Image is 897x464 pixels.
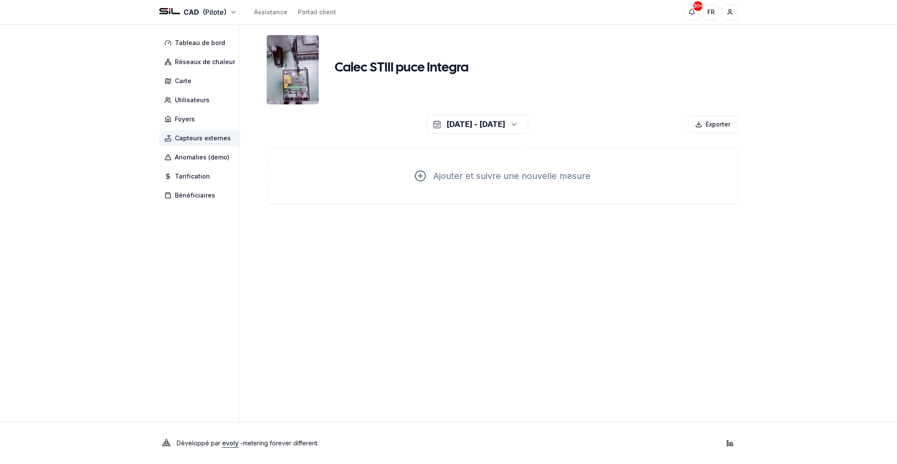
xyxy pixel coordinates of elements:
[159,111,244,127] a: Foyers
[693,1,703,11] div: 30+
[177,437,319,449] p: Développé par - metering forever different .
[175,172,210,181] span: Tarification
[175,191,215,200] span: Bénéficiaires
[175,134,231,143] span: Capteurs externes
[707,8,715,16] span: FR
[446,118,505,130] div: [DATE] - [DATE]
[688,116,738,133] div: Exporter
[159,149,244,165] a: Anomalies (demo)
[175,77,191,85] span: Carte
[159,35,244,51] a: Tableau de bord
[175,58,235,66] span: Réseaux de chaleur
[267,35,319,104] img: unit Image
[159,73,244,89] a: Carte
[335,60,468,76] h1: Calec STIII puce Integra
[688,115,738,134] button: Exporter
[203,7,226,17] span: (Pilote)
[254,8,287,16] a: Assistance
[159,169,244,184] a: Tarification
[175,96,210,104] span: Utilisateurs
[427,115,528,134] button: [DATE] - [DATE]
[159,92,244,108] a: Utilisateurs
[222,439,239,447] a: evoly
[298,8,336,16] a: Portail client
[159,7,237,17] button: CAD(Pilote)
[159,188,244,203] a: Bénéficiaires
[159,2,180,23] img: SIL - CAD Logo
[175,153,229,162] span: Anomalies (demo)
[159,130,244,146] a: Capteurs externes
[159,436,173,450] img: Evoly Logo
[267,148,737,204] div: Ajouter et suivre une nouvelle mesure
[184,7,199,17] span: CAD
[159,54,244,70] a: Réseaux de chaleur
[703,4,719,20] button: FR
[175,39,225,47] span: Tableau de bord
[684,4,700,20] button: 30+
[175,115,195,123] span: Foyers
